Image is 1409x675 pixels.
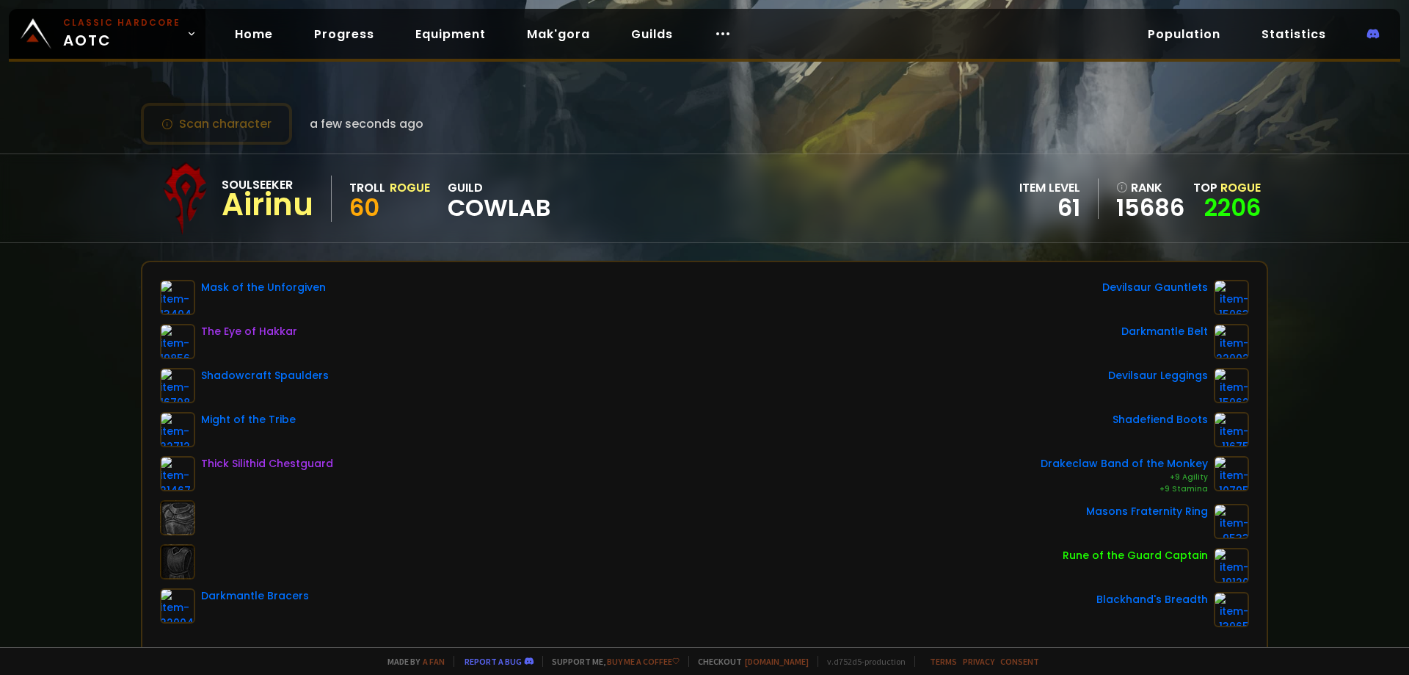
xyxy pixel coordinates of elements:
a: Mak'gora [515,19,602,49]
a: Statistics [1250,19,1338,49]
img: item-11675 [1214,412,1249,447]
a: 2206 [1204,191,1261,224]
span: a few seconds ago [310,115,423,133]
img: item-15063 [1214,280,1249,315]
img: item-9533 [1214,504,1249,539]
img: item-21467 [160,456,195,491]
span: Made by [379,656,445,667]
a: Report a bug [465,656,522,667]
a: Terms [930,656,957,667]
div: Rogue [390,178,430,197]
div: Mask of the Unforgiven [201,280,326,295]
span: v. d752d5 - production [818,656,906,667]
img: item-13965 [1214,592,1249,627]
div: guild [448,178,550,219]
span: CowLab [448,197,550,219]
a: Guilds [619,19,685,49]
small: Classic Hardcore [63,16,181,29]
a: [DOMAIN_NAME] [745,656,809,667]
div: Drakeclaw Band of the Monkey [1041,456,1208,472]
div: The Eye of Hakkar [201,324,297,339]
div: Might of the Tribe [201,412,296,427]
a: Population [1136,19,1232,49]
a: Equipment [404,19,498,49]
div: Masons Fraternity Ring [1086,504,1208,519]
div: 61 [1019,197,1080,219]
a: a fan [423,656,445,667]
a: Progress [302,19,386,49]
img: item-22712 [160,412,195,447]
div: Devilsaur Leggings [1108,368,1208,383]
span: AOTC [63,16,181,51]
div: Shadefiend Boots [1113,412,1208,427]
div: +9 Stamina [1041,483,1208,495]
div: rank [1116,178,1184,197]
div: Darkmantle Belt [1121,324,1208,339]
span: Checkout [688,656,809,667]
img: item-16708 [160,368,195,403]
div: Devilsaur Gauntlets [1102,280,1208,295]
a: 15686 [1116,197,1184,219]
img: item-15062 [1214,368,1249,403]
img: item-19856 [160,324,195,359]
a: Classic HardcoreAOTC [9,9,205,59]
a: Privacy [963,656,994,667]
img: item-22004 [160,588,195,624]
div: Blackhand's Breadth [1096,592,1208,607]
span: Rogue [1220,179,1261,196]
div: Top [1193,178,1261,197]
div: Rune of the Guard Captain [1063,548,1208,563]
div: item level [1019,178,1080,197]
div: Darkmantle Bracers [201,588,309,604]
span: Support me, [542,656,680,667]
div: Troll [349,178,385,197]
img: item-19120 [1214,548,1249,583]
div: Thick Silithid Chestguard [201,456,333,472]
div: +9 Agility [1041,472,1208,483]
div: Shadowcraft Spaulders [201,368,329,383]
img: item-22002 [1214,324,1249,359]
button: Scan character [141,103,292,145]
img: item-10795 [1214,456,1249,491]
a: Home [223,19,285,49]
div: Airinu [222,194,313,216]
a: Buy me a coffee [607,656,680,667]
a: Consent [1000,656,1039,667]
img: item-13404 [160,280,195,315]
span: 60 [349,191,379,224]
div: Soulseeker [222,176,313,194]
